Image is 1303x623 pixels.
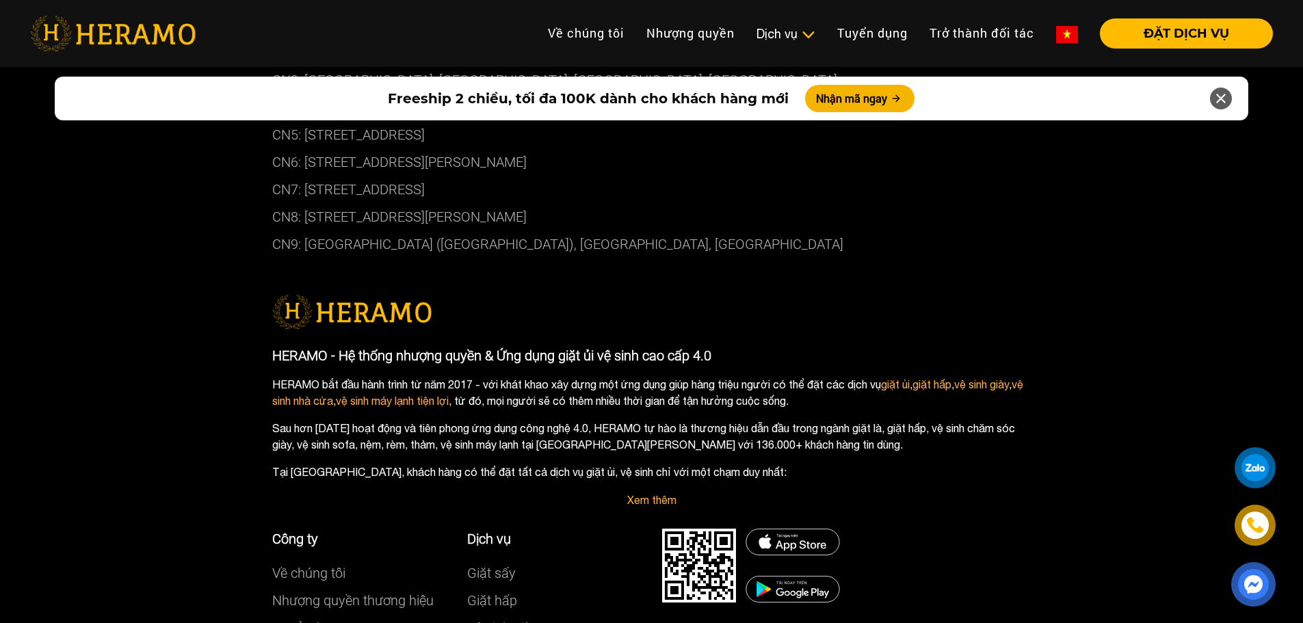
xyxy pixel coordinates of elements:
[746,529,840,555] img: DMCA.com Protection Status
[272,203,1031,230] p: CN8: [STREET_ADDRESS][PERSON_NAME]
[336,395,449,407] a: vệ sinh máy lạnh tiện lợi
[954,378,1009,390] a: vệ sinh giày
[756,25,815,43] div: Dịch vụ
[272,464,1031,480] p: Tại [GEOGRAPHIC_DATA], khách hàng có thể đặt tất cả dịch vụ giặt ủi, vệ sinh chỉ với một chạm duy...
[30,16,196,51] img: heramo-logo.png
[1056,26,1078,43] img: vn-flag.png
[537,18,635,48] a: Về chúng tôi
[272,565,345,581] a: Về chúng tôi
[467,592,517,609] a: Giặt hấp
[467,565,516,581] a: Giặt sấy
[912,378,951,390] a: giặt hấp
[627,494,676,506] a: Xem thêm
[662,529,736,602] img: DMCA.com Protection Status
[801,28,815,42] img: subToggleIcon
[919,18,1045,48] a: Trở thành đối tác
[272,295,432,329] img: logo
[635,18,746,48] a: Nhượng quyền
[272,592,434,609] a: Nhượng quyền thương hiệu
[805,85,914,112] button: Nhận mã ngay
[272,121,1031,148] p: CN5: [STREET_ADDRESS]
[826,18,919,48] a: Tuyển dụng
[272,376,1031,409] p: HERAMO bắt đầu hành trình từ năm 2017 - với khát khao xây dựng một ứng dụng giúp hàng triệu người...
[272,176,1031,203] p: CN7: [STREET_ADDRESS]
[272,148,1031,176] p: CN6: [STREET_ADDRESS][PERSON_NAME]
[467,529,642,549] p: Dịch vụ
[272,420,1031,453] p: Sau hơn [DATE] hoạt động và tiên phong ứng dụng công nghệ 4.0, HERAMO tự hào là thương hiệu dẫn đ...
[272,230,1031,258] p: CN9: [GEOGRAPHIC_DATA] ([GEOGRAPHIC_DATA]), [GEOGRAPHIC_DATA], [GEOGRAPHIC_DATA]
[746,576,840,602] img: DMCA.com Protection Status
[272,345,1031,366] p: HERAMO - Hệ thống nhượng quyền & Ứng dụng giặt ủi vệ sinh cao cấp 4.0
[1235,505,1276,546] a: phone-icon
[881,378,910,390] a: giặt ủi
[1245,515,1265,535] img: phone-icon
[1100,18,1273,49] button: ĐẶT DỊCH VỤ
[272,529,447,549] p: Công ty
[388,88,789,109] span: Freeship 2 chiều, tối đa 100K dành cho khách hàng mới
[1089,27,1273,40] a: ĐẶT DỊCH VỤ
